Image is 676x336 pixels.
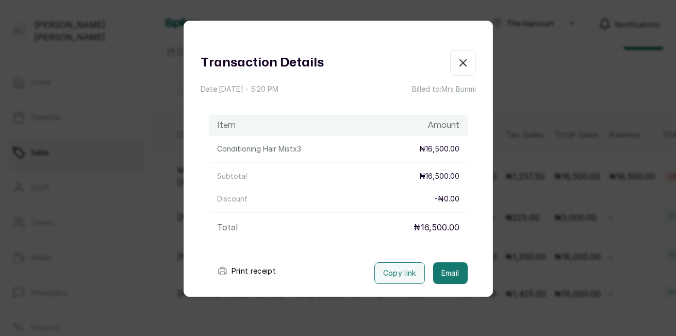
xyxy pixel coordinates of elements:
p: ₦16,500.00 [419,144,459,154]
h1: Item [217,119,236,131]
p: Total [217,221,238,233]
p: Discount [217,194,248,204]
p: Conditioning Hair Mist x 3 [217,144,301,154]
h1: Amount [428,119,459,131]
p: - ₦0.00 [435,194,459,204]
h1: Transaction Details [201,54,324,72]
button: Email [433,262,468,284]
p: Subtotal [217,171,247,181]
button: Copy link [374,262,425,284]
button: Print receipt [209,261,285,281]
p: Date: [DATE] ・ 5:20 PM [201,84,278,94]
p: Billed to: Mrs Bunmi [412,84,476,94]
p: ₦16,500.00 [414,221,459,233]
p: ₦16,500.00 [419,171,459,181]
